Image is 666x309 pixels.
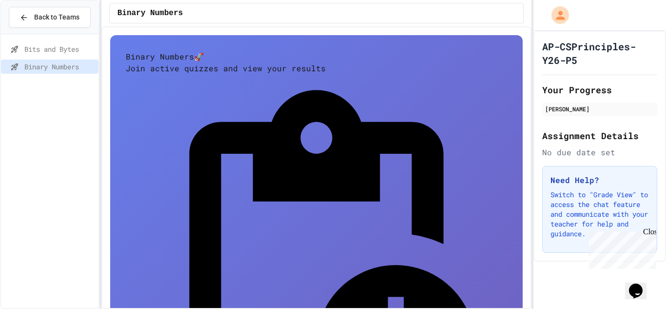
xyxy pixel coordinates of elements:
h3: Need Help? [550,174,649,186]
p: Switch to "Grade View" to access the chat feature and communicate with your teacher for help and ... [550,190,649,239]
div: [PERSON_NAME] [545,104,654,113]
iframe: chat widget [585,227,656,269]
span: Back to Teams [34,12,79,22]
iframe: chat widget [625,270,656,299]
span: Binary Numbers [118,7,183,19]
div: My Account [541,4,571,26]
h2: Assignment Details [542,129,657,143]
button: Back to Teams [9,7,91,28]
h2: Your Progress [542,83,657,97]
h4: Binary Numbers 🚀 [126,51,508,62]
span: Binary Numbers [24,62,95,72]
div: No due date set [542,146,657,158]
div: Chat with us now!Close [4,4,67,62]
p: Join active quizzes and view your results [126,62,508,74]
span: Bits and Bytes [24,44,95,54]
h1: AP-CSPrinciples-Y26-P5 [542,40,657,67]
